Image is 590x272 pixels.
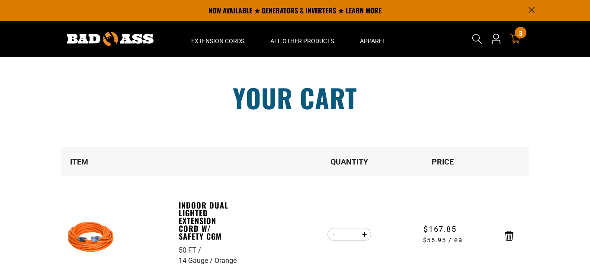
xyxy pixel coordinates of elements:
summary: Apparel [347,21,399,57]
span: All Other Products [270,37,334,45]
input: Quantity for Indoor Dual Lighted Extension Cord w/ Safety CGM [341,227,358,242]
th: Item [61,147,178,176]
div: 14 Gauge [179,256,215,266]
summary: Search [470,32,484,46]
span: Extension Cords [191,37,244,45]
span: $55.95 / ea [397,236,489,245]
th: Quantity [303,147,396,176]
span: 3 [519,30,522,36]
a: Indoor Dual Lighted Extension Cord w/ Safety CGM [179,201,238,240]
th: Price [396,147,490,176]
summary: Extension Cords [178,21,257,57]
div: Orange [215,256,237,266]
img: Bad Ass Extension Cords [67,32,154,46]
div: 50 FT [179,245,203,256]
h1: Your cart [55,85,535,111]
summary: All Other Products [257,21,347,57]
a: Remove Indoor Dual Lighted Extension Cord w/ Safety CGM - 50 FT / 14 Gauge / Orange [505,233,513,239]
span: $167.85 [423,223,456,235]
span: Apparel [360,37,386,45]
img: orange [65,211,119,265]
